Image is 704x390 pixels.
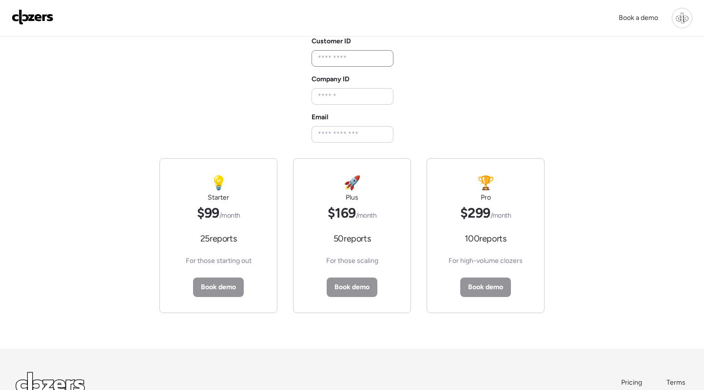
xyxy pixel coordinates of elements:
h2: Starter [208,193,229,203]
span: 🏆 [477,174,494,191]
span: For high-volume clozers [449,256,523,266]
label: Company ID [312,75,350,83]
label: Customer ID [312,37,351,45]
span: 🚀 [344,174,360,191]
span: Book demo [201,282,236,292]
span: Pricing [621,378,642,387]
label: Email [312,113,328,121]
span: For those scaling [326,256,378,266]
a: Pricing [621,378,643,388]
a: Terms [666,378,688,388]
img: Logo [12,9,54,25]
span: 💡 [210,174,227,191]
span: Book demo [334,282,370,292]
span: Book a demo [619,14,658,22]
span: 100 reports [465,233,506,244]
span: $299 [460,204,511,221]
span: For those starting out [186,256,252,266]
h2: Plus [346,193,358,203]
span: 25 reports [200,233,237,244]
span: Book demo [468,282,503,292]
span: $99 [197,204,240,221]
span: /month [490,211,511,220]
span: 50 reports [333,233,371,244]
span: $169 [328,204,376,221]
span: Terms [666,378,685,387]
span: /month [219,211,240,220]
h2: Pro [481,193,491,203]
span: /month [356,211,377,220]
